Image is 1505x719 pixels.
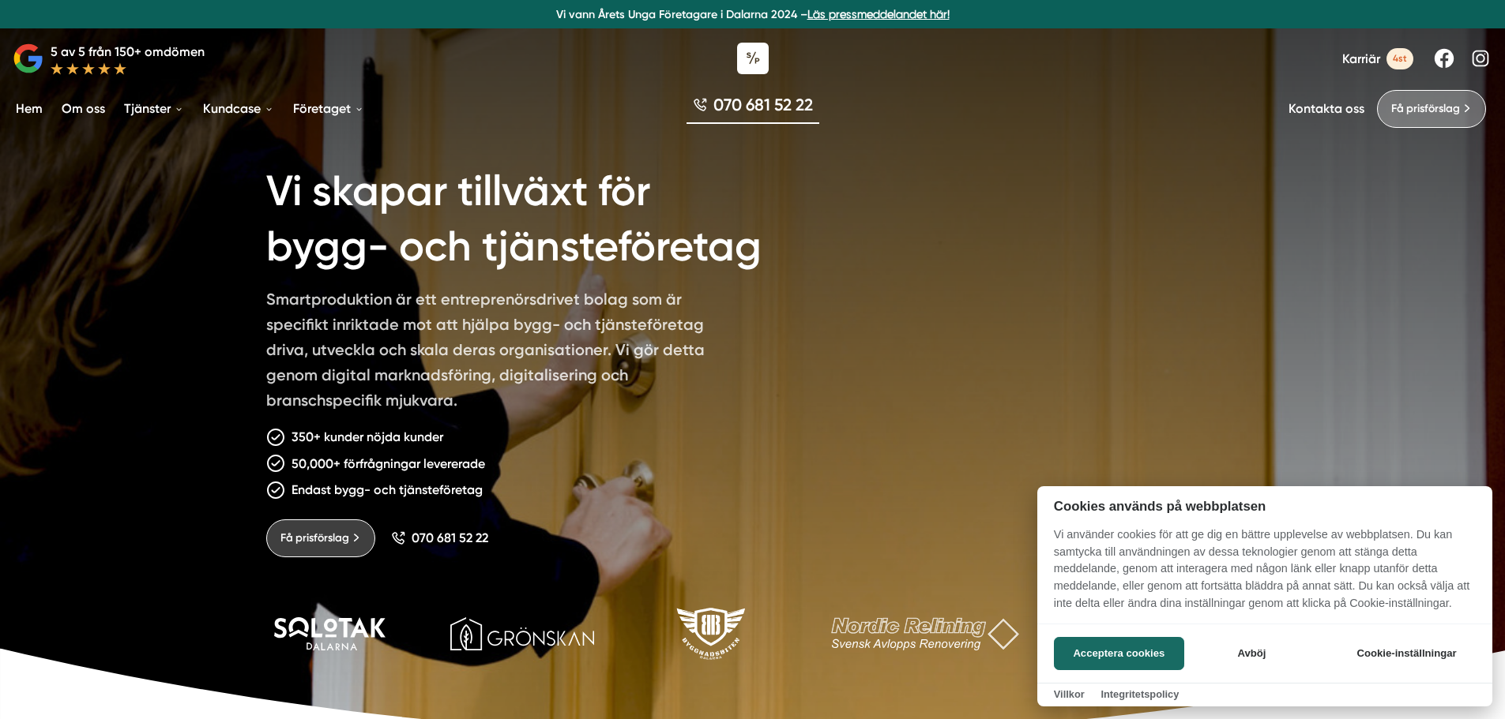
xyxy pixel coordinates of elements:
[1037,526,1492,623] p: Vi använder cookies för att ge dig en bättre upplevelse av webbplatsen. Du kan samtycka till anvä...
[1054,688,1085,700] a: Villkor
[1054,637,1184,670] button: Acceptera cookies
[1037,499,1492,514] h2: Cookies används på webbplatsen
[1101,688,1179,700] a: Integritetspolicy
[1338,637,1476,670] button: Cookie-inställningar
[1189,637,1315,670] button: Avböj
